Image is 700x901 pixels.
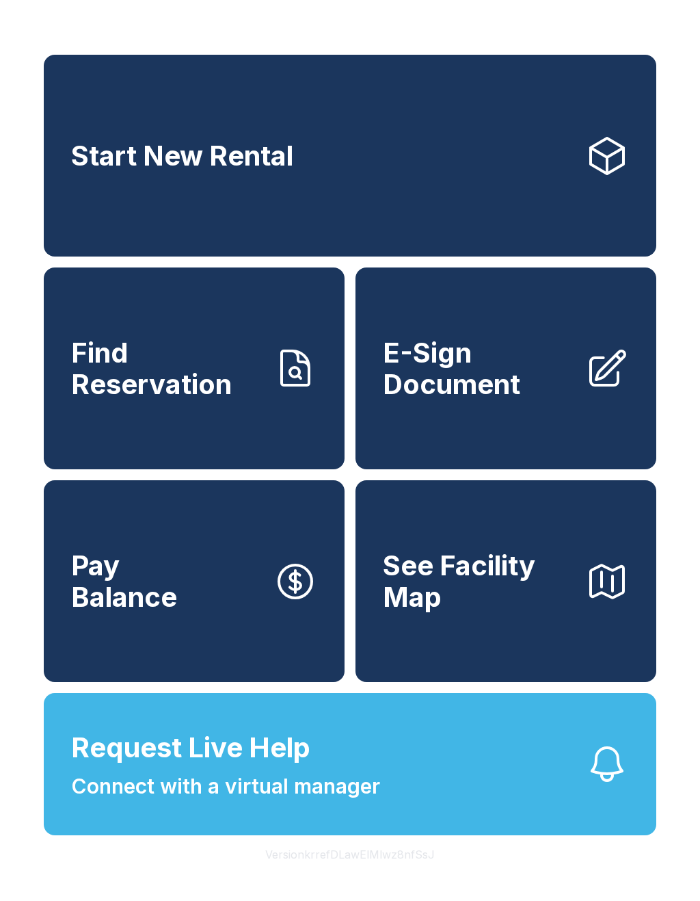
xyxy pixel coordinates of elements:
[355,267,656,469] a: E-Sign Document
[71,771,380,802] span: Connect with a virtual manager
[71,140,293,172] span: Start New Rental
[71,337,262,400] span: Find Reservation
[71,550,177,612] span: Pay Balance
[383,337,574,400] span: E-Sign Document
[44,55,656,257] a: Start New Rental
[44,480,345,682] button: PayBalance
[355,480,656,682] button: See Facility Map
[254,835,446,874] button: VersionkrrefDLawElMlwz8nfSsJ
[71,727,310,768] span: Request Live Help
[44,693,656,835] button: Request Live HelpConnect with a virtual manager
[44,267,345,469] a: Find Reservation
[383,550,574,612] span: See Facility Map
